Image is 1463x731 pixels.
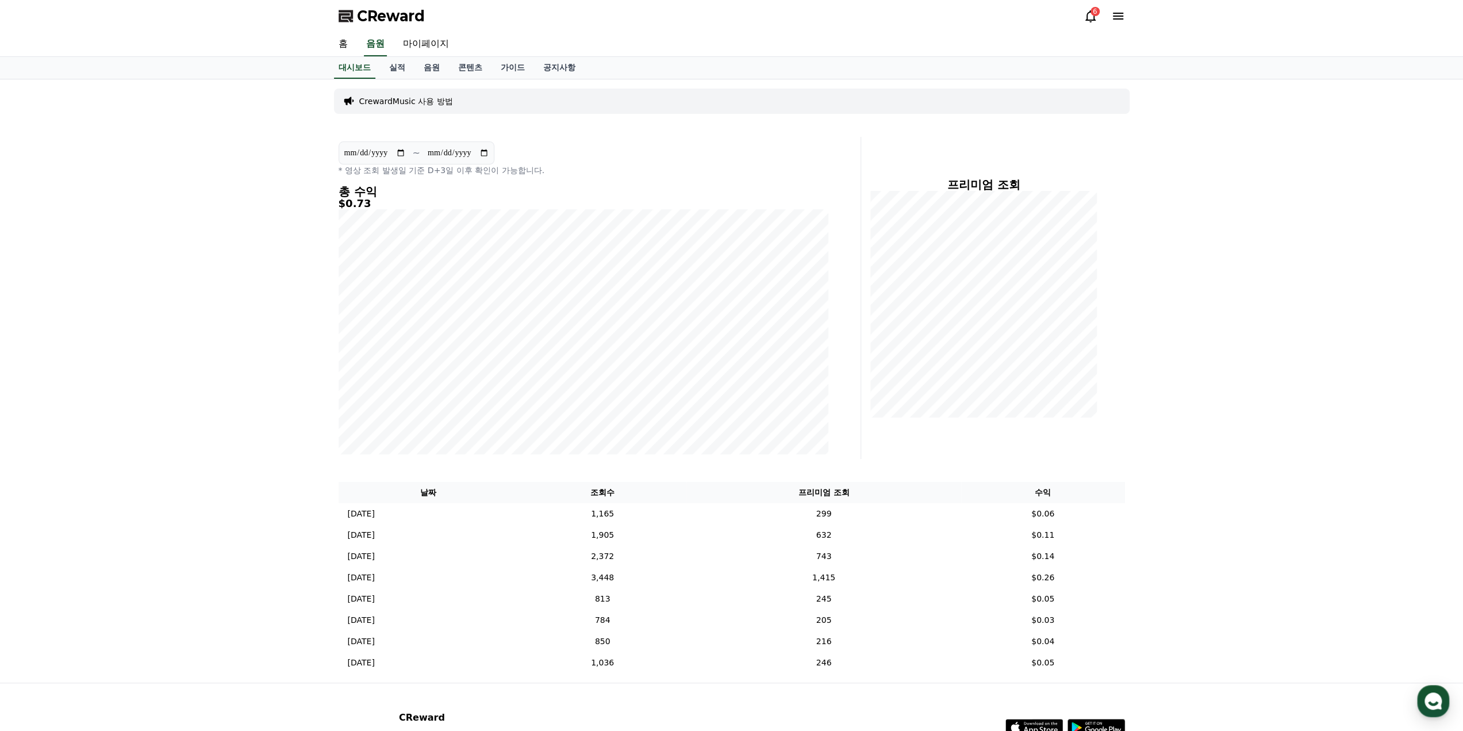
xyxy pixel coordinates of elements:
[339,7,425,25] a: CReward
[519,610,686,631] td: 784
[1084,9,1097,23] a: 6
[961,567,1125,588] td: $0.26
[178,382,191,391] span: 설정
[519,503,686,525] td: 1,165
[686,567,961,588] td: 1,415
[449,57,491,79] a: 콘텐츠
[519,567,686,588] td: 3,448
[961,610,1125,631] td: $0.03
[359,95,453,107] a: CrewardMusic 사용 방법
[534,57,585,79] a: 공지사항
[686,546,961,567] td: 743
[348,572,375,584] p: [DATE]
[76,365,148,393] a: 대화
[339,164,828,176] p: * 영상 조회 발생일 기준 D+3일 이후 확인이 가능합니다.
[105,382,119,392] span: 대화
[961,482,1125,503] th: 수익
[686,482,961,503] th: 프리미엄 조회
[519,652,686,673] td: 1,036
[364,32,387,56] a: 음원
[348,529,375,541] p: [DATE]
[348,636,375,648] p: [DATE]
[686,652,961,673] td: 246
[491,57,534,79] a: 가이드
[413,146,420,160] p: ~
[148,365,221,393] a: 설정
[519,482,686,503] th: 조회수
[348,593,375,605] p: [DATE]
[519,631,686,652] td: 850
[36,382,43,391] span: 홈
[339,185,828,198] h4: 총 수익
[519,525,686,546] td: 1,905
[961,546,1125,567] td: $0.14
[348,508,375,520] p: [DATE]
[961,652,1125,673] td: $0.05
[961,503,1125,525] td: $0.06
[348,550,375,562] p: [DATE]
[339,482,519,503] th: 날짜
[414,57,449,79] a: 음원
[686,525,961,546] td: 632
[961,631,1125,652] td: $0.04
[334,57,375,79] a: 대시보드
[339,198,828,209] h5: $0.73
[519,546,686,567] td: 2,372
[686,588,961,610] td: 245
[380,57,414,79] a: 실적
[399,711,539,725] p: CReward
[348,657,375,669] p: [DATE]
[870,178,1097,191] h4: 프리미엄 조회
[329,32,357,56] a: 홈
[3,365,76,393] a: 홈
[519,588,686,610] td: 813
[686,631,961,652] td: 216
[357,7,425,25] span: CReward
[348,614,375,626] p: [DATE]
[961,525,1125,546] td: $0.11
[961,588,1125,610] td: $0.05
[1090,7,1100,16] div: 6
[394,32,458,56] a: 마이페이지
[686,610,961,631] td: 205
[686,503,961,525] td: 299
